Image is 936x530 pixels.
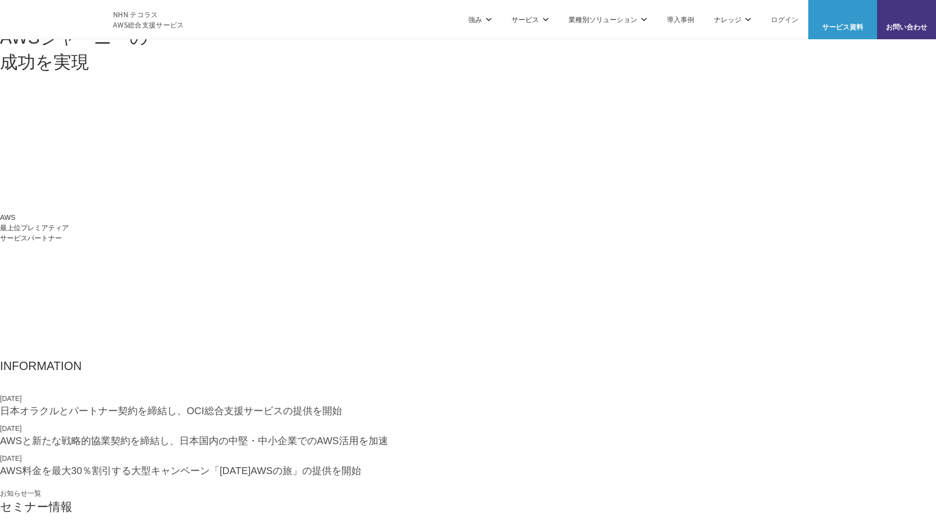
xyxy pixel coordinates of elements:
img: お問い合わせ [899,7,914,19]
span: お問い合わせ [877,22,936,32]
img: AWS請求代行サービス 統合管理プラン [257,95,513,163]
a: 導入事例 [667,14,694,25]
p: ナレッジ [714,14,751,25]
img: AWS総合支援サービス C-Chorus サービス資料 [835,7,851,19]
p: サービス [511,14,549,25]
p: 強み [468,14,492,25]
a: AWS総合支援サービス C-Chorus NHN テコラスAWS総合支援サービス [15,7,184,31]
span: NHN テコラス AWS総合支援サービス [113,9,184,30]
img: AWS総合支援サービス C-Chorus [15,7,98,31]
span: サービス資料 [808,22,877,32]
p: 業種別ソリューション [568,14,647,25]
a: ログイン [771,14,798,25]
